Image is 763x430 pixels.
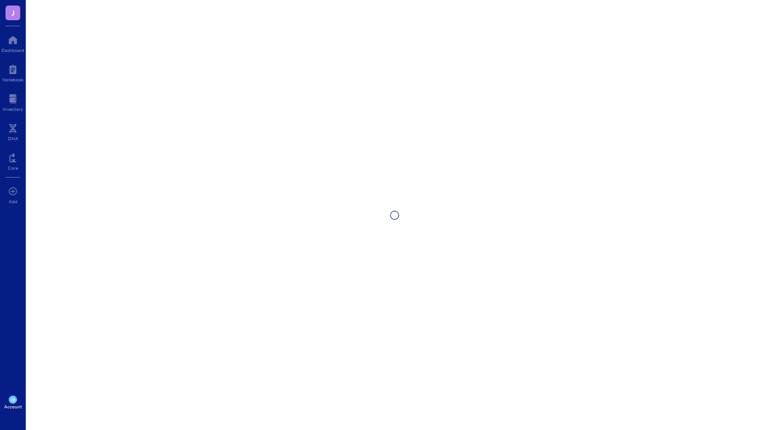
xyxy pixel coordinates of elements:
[3,106,23,112] div: Inventory
[8,136,18,141] div: DNA
[1,33,24,53] a: Dashboard
[1,47,24,53] div: Dashboard
[9,199,17,204] div: Add
[11,397,15,402] span: JB
[11,7,15,18] span: J
[3,92,23,112] a: Inventory
[2,77,23,82] div: Notebook
[4,404,22,409] div: Account
[2,62,23,82] a: Notebook
[8,165,18,171] div: Core
[8,121,18,141] a: DNA
[8,150,18,171] a: Core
